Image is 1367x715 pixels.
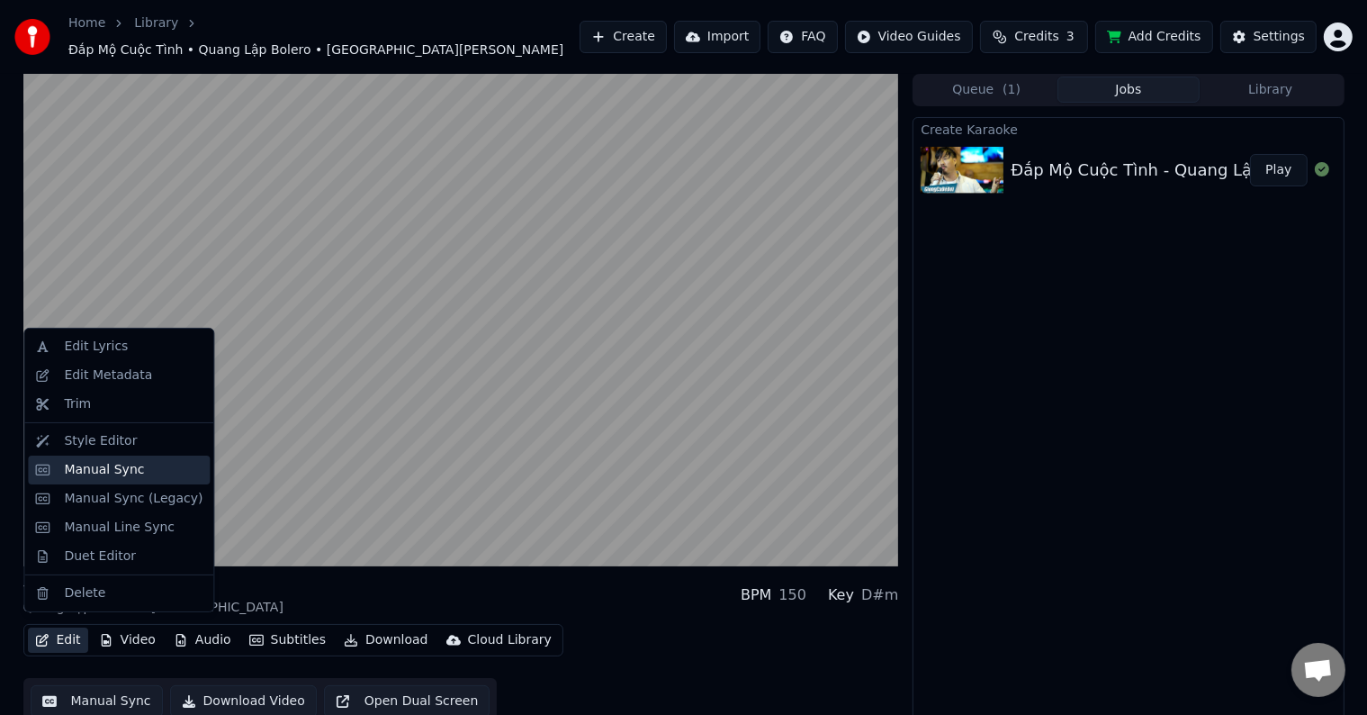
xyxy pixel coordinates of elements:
[68,14,105,32] a: Home
[1095,21,1213,53] button: Add Credits
[1220,21,1317,53] button: Settings
[778,584,806,606] div: 150
[980,21,1088,53] button: Credits3
[915,77,1057,103] button: Queue
[1291,643,1345,697] div: Open chat
[828,584,854,606] div: Key
[64,461,144,479] div: Manual Sync
[64,584,105,602] div: Delete
[1057,77,1200,103] button: Jobs
[337,628,436,653] button: Download
[1066,28,1075,46] span: 3
[64,367,152,385] div: Edit Metadata
[913,118,1343,140] div: Create Karaoke
[64,548,136,566] div: Duet Editor
[64,338,128,356] div: Edit Lyrics
[64,395,91,413] div: Trim
[1014,28,1058,46] span: Credits
[64,432,137,450] div: Style Editor
[468,631,552,649] div: Cloud Library
[64,490,202,508] div: Manual Sync (Legacy)
[1003,81,1021,99] span: ( 1 )
[92,628,163,653] button: Video
[1250,154,1307,186] button: Play
[166,628,238,653] button: Audio
[134,14,178,32] a: Library
[242,628,333,653] button: Subtitles
[68,14,580,59] nav: breadcrumb
[14,19,50,55] img: youka
[580,21,667,53] button: Create
[68,41,563,59] span: Đắp Mộ Cuộc Tình • Quang Lập Bolero • [GEOGRAPHIC_DATA][PERSON_NAME]
[64,519,175,537] div: Manual Line Sync
[28,628,88,653] button: Edit
[741,584,771,606] div: BPM
[1200,77,1342,103] button: Library
[861,584,898,606] div: D#m
[845,21,973,53] button: Video Guides
[674,21,760,53] button: Import
[1254,28,1305,46] div: Settings
[768,21,837,53] button: FAQ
